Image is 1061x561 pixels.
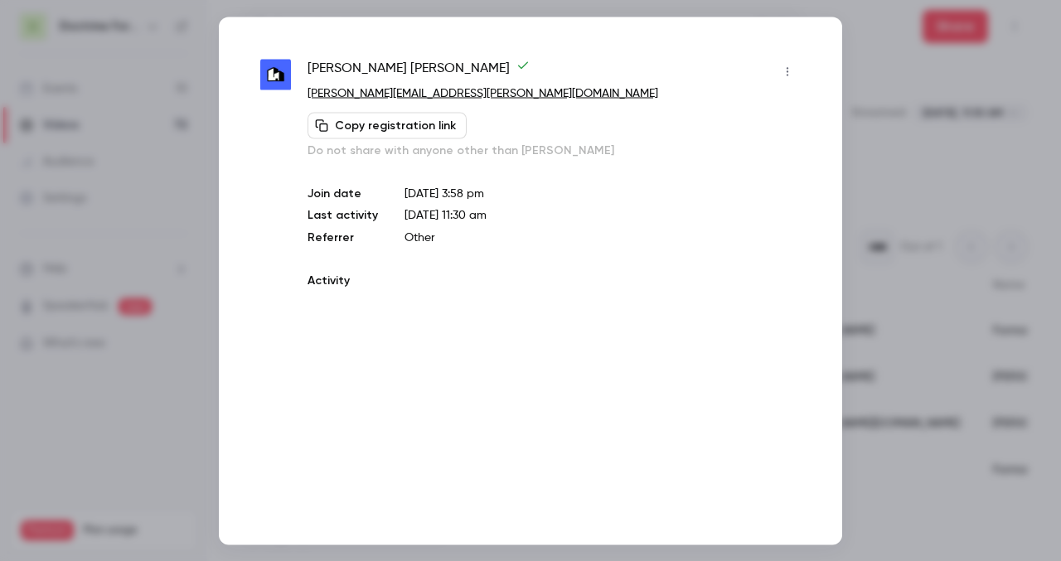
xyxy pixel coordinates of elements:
a: [PERSON_NAME][EMAIL_ADDRESS][PERSON_NAME][DOMAIN_NAME] [308,87,658,99]
button: Copy registration link [308,112,467,138]
p: Referrer [308,229,378,245]
p: Activity [308,272,801,288]
p: Do not share with anyone other than [PERSON_NAME] [308,142,801,158]
p: Last activity [308,206,378,224]
p: [DATE] 3:58 pm [405,185,801,201]
p: Join date [308,185,378,201]
p: Other [405,229,801,245]
span: [PERSON_NAME] [PERSON_NAME] [308,58,530,85]
img: matera.eu [260,60,291,90]
span: [DATE] 11:30 am [405,209,487,220]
